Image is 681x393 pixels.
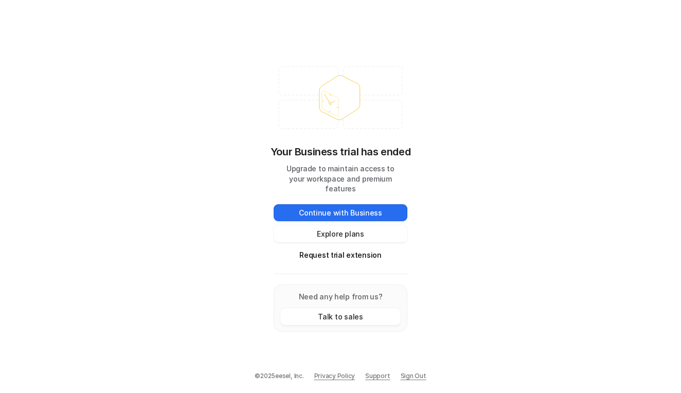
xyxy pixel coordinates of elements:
p: Your Business trial has ended [271,144,410,159]
button: Continue with Business [274,204,407,221]
a: Sign Out [401,371,426,381]
button: Talk to sales [280,308,401,325]
p: © 2025 eesel, Inc. [255,371,303,381]
span: Support [365,371,390,381]
button: Request trial extension [274,246,407,263]
button: Explore plans [274,225,407,242]
p: Upgrade to maintain access to your workspace and premium features [274,164,407,194]
p: Need any help from us? [280,291,401,302]
a: Privacy Policy [314,371,355,381]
